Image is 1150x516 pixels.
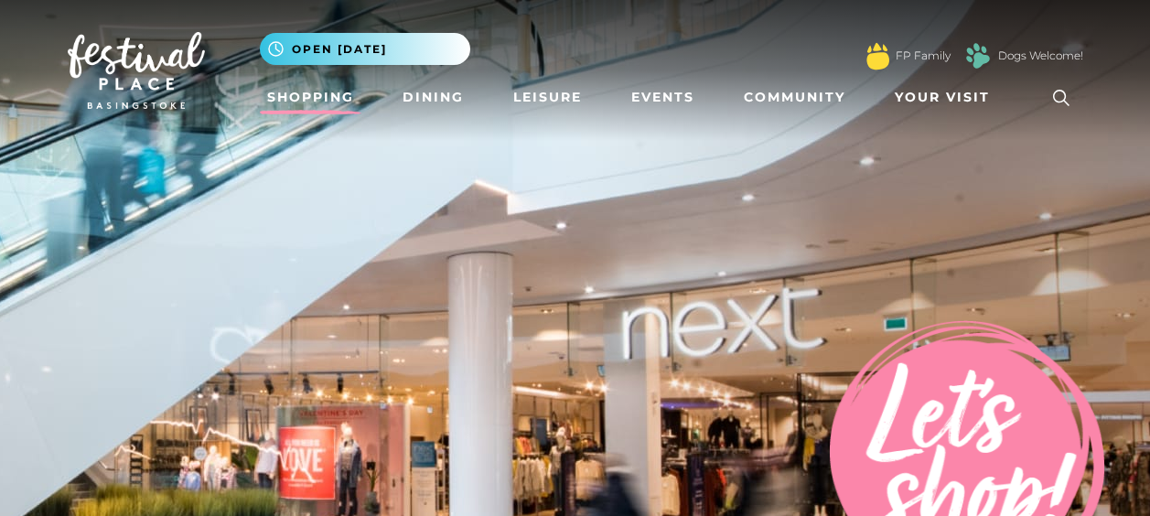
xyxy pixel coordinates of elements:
[895,88,990,107] span: Your Visit
[736,81,853,114] a: Community
[998,48,1083,64] a: Dogs Welcome!
[506,81,589,114] a: Leisure
[68,32,205,109] img: Festival Place Logo
[896,48,951,64] a: FP Family
[395,81,471,114] a: Dining
[624,81,702,114] a: Events
[260,33,470,65] button: Open [DATE]
[292,41,387,58] span: Open [DATE]
[887,81,1006,114] a: Your Visit
[260,81,361,114] a: Shopping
